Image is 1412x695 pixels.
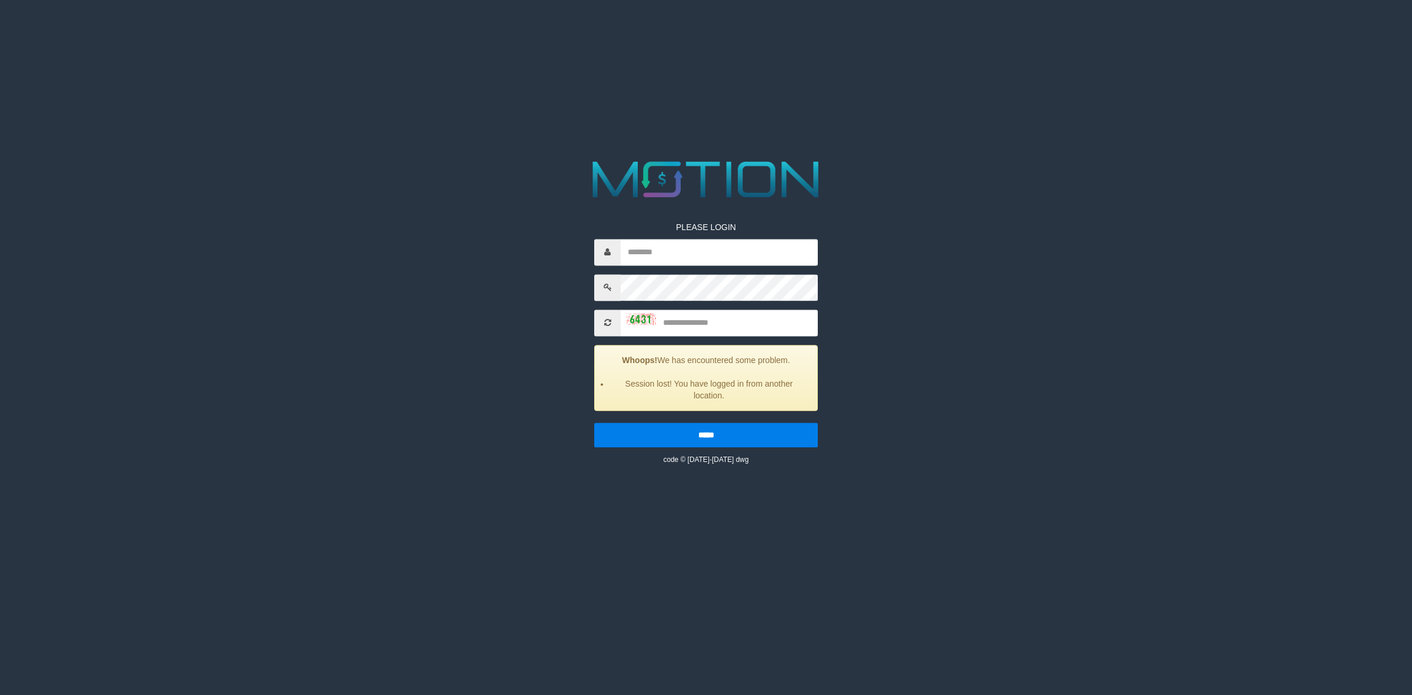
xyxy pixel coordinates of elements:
strong: Whoops! [622,355,657,365]
li: Session lost! You have logged in from another location. [610,378,808,401]
p: PLEASE LOGIN [594,221,818,233]
small: code © [DATE]-[DATE] dwg [663,455,748,464]
img: captcha [627,313,656,325]
div: We has encountered some problem. [594,345,818,411]
img: MOTION_logo.png [582,155,830,204]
